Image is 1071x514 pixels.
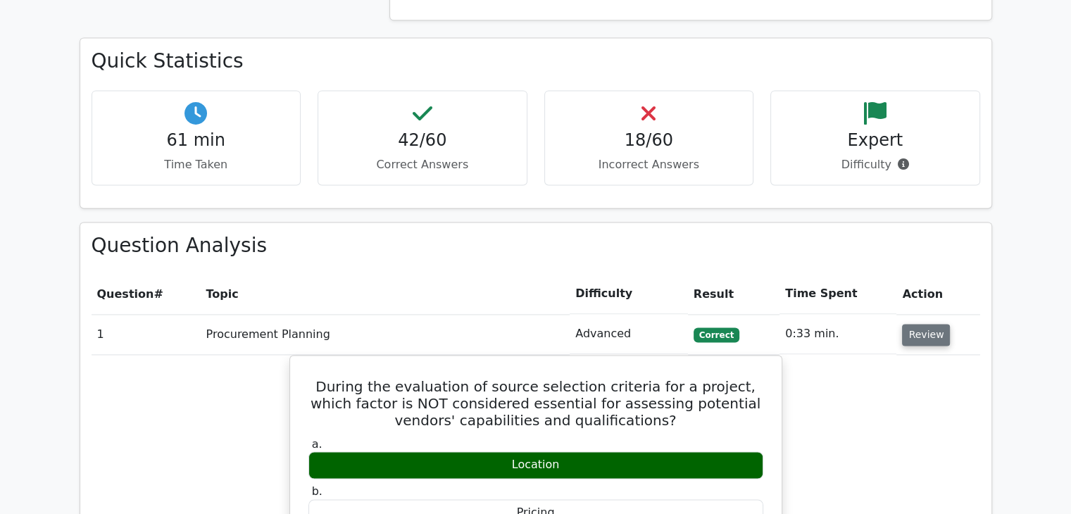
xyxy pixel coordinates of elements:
[92,49,980,73] h3: Quick Statistics
[104,130,289,151] h4: 61 min
[782,130,968,151] h4: Expert
[92,234,980,258] h3: Question Analysis
[556,156,742,173] p: Incorrect Answers
[92,314,201,354] td: 1
[570,314,688,354] td: Advanced
[312,484,322,498] span: b.
[902,324,950,346] button: Review
[308,451,763,479] div: Location
[307,378,765,429] h5: During the evaluation of source selection criteria for a project, which factor is NOT considered ...
[570,274,688,314] th: Difficulty
[201,314,570,354] td: Procurement Planning
[92,274,201,314] th: #
[779,274,896,314] th: Time Spent
[688,274,779,314] th: Result
[312,437,322,451] span: a.
[694,327,739,341] span: Correct
[330,156,515,173] p: Correct Answers
[896,274,979,314] th: Action
[556,130,742,151] h4: 18/60
[97,287,154,301] span: Question
[330,130,515,151] h4: 42/60
[779,314,896,354] td: 0:33 min.
[104,156,289,173] p: Time Taken
[782,156,968,173] p: Difficulty
[201,274,570,314] th: Topic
